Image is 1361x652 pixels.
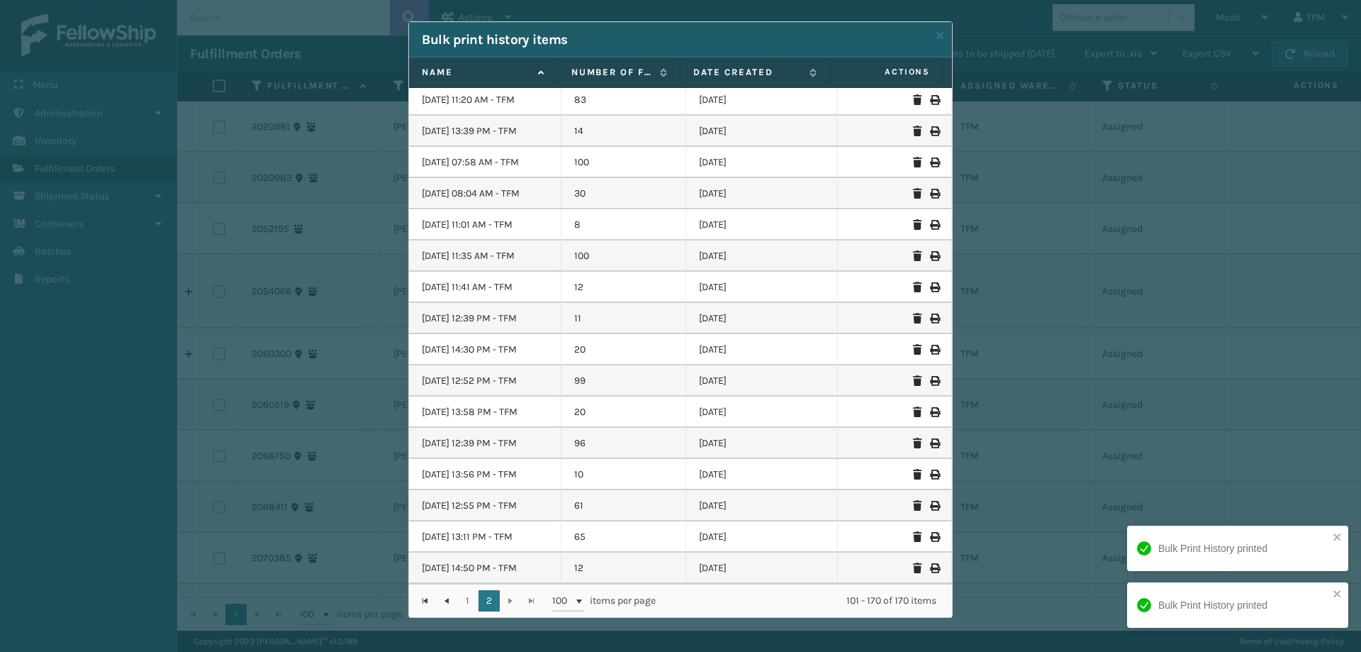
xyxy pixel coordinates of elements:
span: items per page [552,590,656,612]
i: Delete [913,158,922,167]
p: [DATE] 14:30 PM - TFM [422,343,548,357]
p: [DATE] 11:01 AM - TFM [422,218,548,232]
td: [DATE] [686,553,839,584]
i: Delete [913,282,922,292]
span: Go to the first page [420,595,431,607]
td: [DATE] [686,428,839,459]
i: Delete [913,563,922,573]
i: Print Bulk History [930,282,939,292]
div: Bulk Print History printed [1158,598,1267,613]
td: 100 [561,241,686,272]
td: 12 [561,553,686,584]
p: [DATE] 11:20 AM - TFM [422,93,548,107]
i: Print Bulk History [930,126,939,136]
p: [DATE] 13:56 PM - TFM [422,468,548,482]
td: 11 [561,303,686,334]
p: [DATE] 13:39 PM - TFM [422,124,548,138]
i: Print Bulk History [930,220,939,230]
span: Actions [834,60,939,84]
div: Bulk Print History printed [1158,541,1267,556]
label: Number of Fulfillment Orders. [571,66,654,79]
label: Date created [693,66,802,79]
td: [DATE] [686,178,839,209]
i: Delete [913,314,922,324]
td: [DATE] [686,241,839,272]
a: 2 [478,590,500,612]
button: close [1333,588,1343,602]
td: 61 [561,490,686,521]
td: 100 [561,147,686,178]
td: [DATE] [686,490,839,521]
i: Delete [913,220,922,230]
td: 14 [561,116,686,147]
i: Delete [913,470,922,480]
i: Delete [913,376,922,386]
a: Go to the previous page [436,590,457,612]
td: [DATE] [686,272,839,303]
i: Print Bulk History [930,345,939,355]
p: [DATE] 07:58 AM - TFM [422,155,548,170]
td: 99 [561,365,686,397]
td: [DATE] [686,116,839,147]
td: [DATE] [686,334,839,365]
td: [DATE] [686,521,839,553]
p: [DATE] 11:35 AM - TFM [422,249,548,263]
td: [DATE] [686,397,839,428]
td: 96 [561,428,686,459]
i: Print Bulk History [930,251,939,261]
p: [DATE] 11:41 AM - TFM [422,280,548,294]
a: 1 [457,590,478,612]
i: Print Bulk History [930,438,939,448]
i: Print Bulk History [930,158,939,167]
td: 10 [561,459,686,490]
td: 12 [561,272,686,303]
p: [DATE] 12:55 PM - TFM [422,499,548,513]
i: Print Bulk History [930,532,939,542]
td: 65 [561,521,686,553]
td: 30 [561,178,686,209]
i: Print Bulk History [930,314,939,324]
i: Delete [913,251,922,261]
p: [DATE] 12:39 PM - TFM [422,436,548,451]
i: Delete [913,189,922,199]
td: 8 [561,209,686,241]
p: [DATE] 12:39 PM - TFM [422,311,548,326]
td: [DATE] [686,459,839,490]
i: Print Bulk History [930,563,939,573]
td: 83 [561,84,686,116]
i: Delete [913,345,922,355]
td: [DATE] [686,209,839,241]
a: Go to the first page [415,590,436,612]
td: [DATE] [686,303,839,334]
i: Delete [913,126,922,136]
p: [DATE] 13:58 PM - TFM [422,405,548,419]
p: [DATE] 08:04 AM - TFM [422,187,548,201]
i: Print Bulk History [930,407,939,417]
p: [DATE] 12:52 PM - TFM [422,374,548,388]
label: Name [422,66,531,79]
i: Delete [913,407,922,417]
td: 20 [561,334,686,365]
td: [DATE] [686,147,839,178]
i: Print Bulk History [930,501,939,511]
i: Delete [913,532,922,542]
div: 101 - 170 of 170 items [676,594,936,608]
i: Print Bulk History [930,376,939,386]
td: 20 [561,397,686,428]
i: Print Bulk History [930,95,939,105]
h2: Bulk print history items [422,31,568,48]
p: [DATE] 13:11 PM - TFM [422,530,548,544]
button: close [1333,531,1343,545]
i: Delete [913,95,922,105]
i: Delete [913,501,922,511]
i: Print Bulk History [930,470,939,480]
span: Go to the previous page [441,595,452,607]
td: [DATE] [686,84,839,116]
td: [DATE] [686,365,839,397]
i: Print Bulk History [930,189,939,199]
i: Delete [913,438,922,448]
p: [DATE] 14:50 PM - TFM [422,561,548,575]
span: 100 [552,594,573,608]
